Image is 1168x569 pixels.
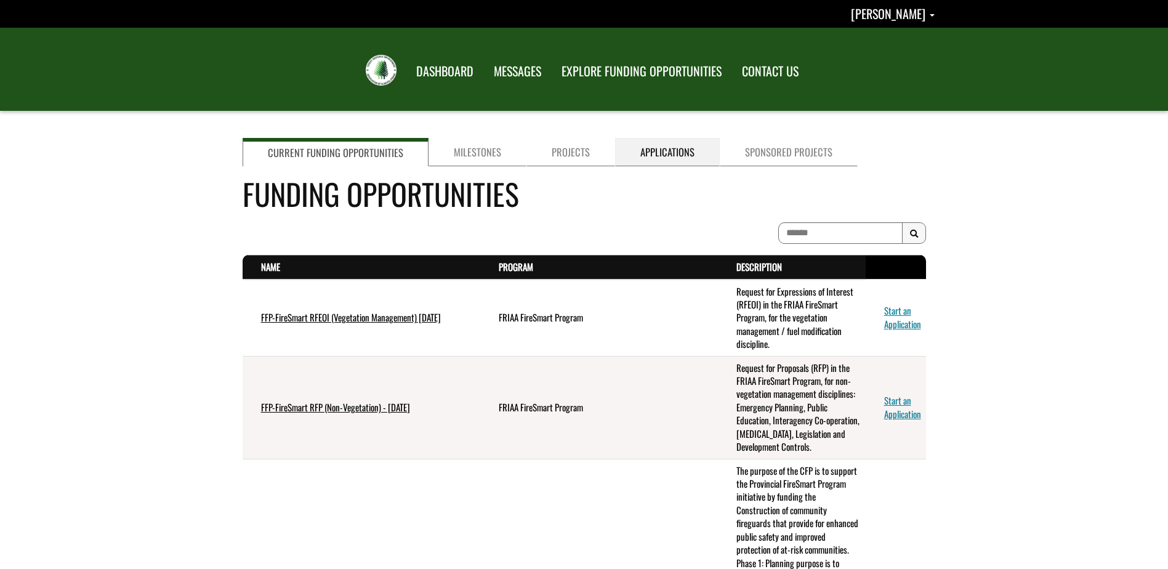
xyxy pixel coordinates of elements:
td: FFP-FireSmart RFEOI (Vegetation Management) July 2025 [243,280,480,357]
td: Request for Proposals (RFP) in the FRIAA FireSmart Program, for non-vegetation management discipl... [718,356,866,459]
button: Search Results [902,222,926,244]
a: Milestones [429,138,526,166]
td: FFP-FireSmart RFP (Non-Vegetation) - July 2025 [243,356,480,459]
td: Request for Expressions of Interest (RFEOI) in the FRIAA FireSmart Program, for the vegetation ma... [718,280,866,357]
span: [PERSON_NAME] [851,4,925,23]
a: Program [499,260,533,273]
a: Sponsored Projects [720,138,858,166]
a: Description [736,260,782,273]
a: Start an Application [884,393,921,420]
a: Start an Application [884,304,921,330]
a: Name [261,260,280,273]
a: MESSAGES [485,56,550,87]
a: FFP-FireSmart RFP (Non-Vegetation) - [DATE] [261,400,410,414]
a: Nicole Marburg [851,4,935,23]
td: FRIAA FireSmart Program [480,356,718,459]
nav: Main Navigation [405,52,808,87]
a: FFP-FireSmart RFEOI (Vegetation Management) [DATE] [261,310,441,324]
td: FRIAA FireSmart Program [480,280,718,357]
img: FRIAA Submissions Portal [366,55,397,86]
h4: Funding Opportunities [243,172,926,216]
a: DASHBOARD [407,56,483,87]
a: Current Funding Opportunities [243,138,429,166]
a: EXPLORE FUNDING OPPORTUNITIES [552,56,731,87]
a: CONTACT US [733,56,808,87]
a: Applications [615,138,720,166]
a: Projects [526,138,615,166]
